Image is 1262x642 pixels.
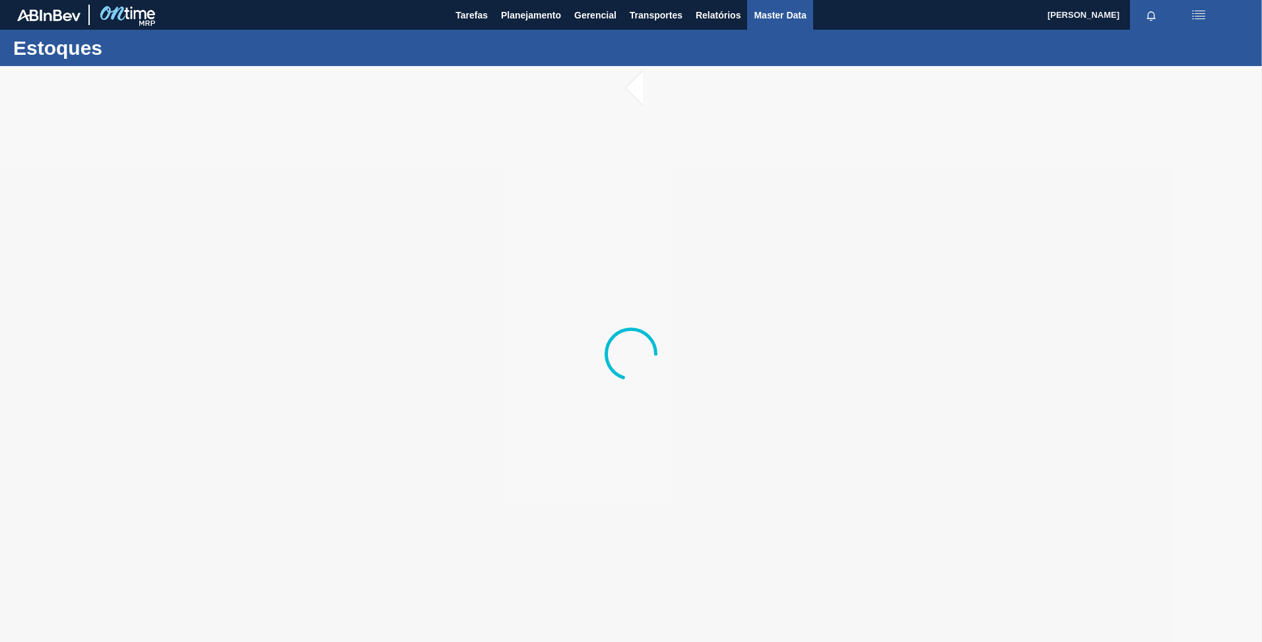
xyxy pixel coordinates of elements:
[455,7,488,23] span: Tarefas
[696,7,741,23] span: Relatórios
[630,7,682,23] span: Transportes
[1130,6,1172,24] button: Notificações
[1191,7,1207,23] img: userActions
[13,40,248,55] h1: Estoques
[1233,7,1249,23] img: Logout
[574,7,616,23] span: Gerencial
[754,7,806,23] span: Master Data
[501,7,561,23] span: Planejamento
[17,9,81,21] img: TNhmsLtSVTkK8tSr43FrP2fwEKptu5GPRR3wAAAABJRU5ErkJggg==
